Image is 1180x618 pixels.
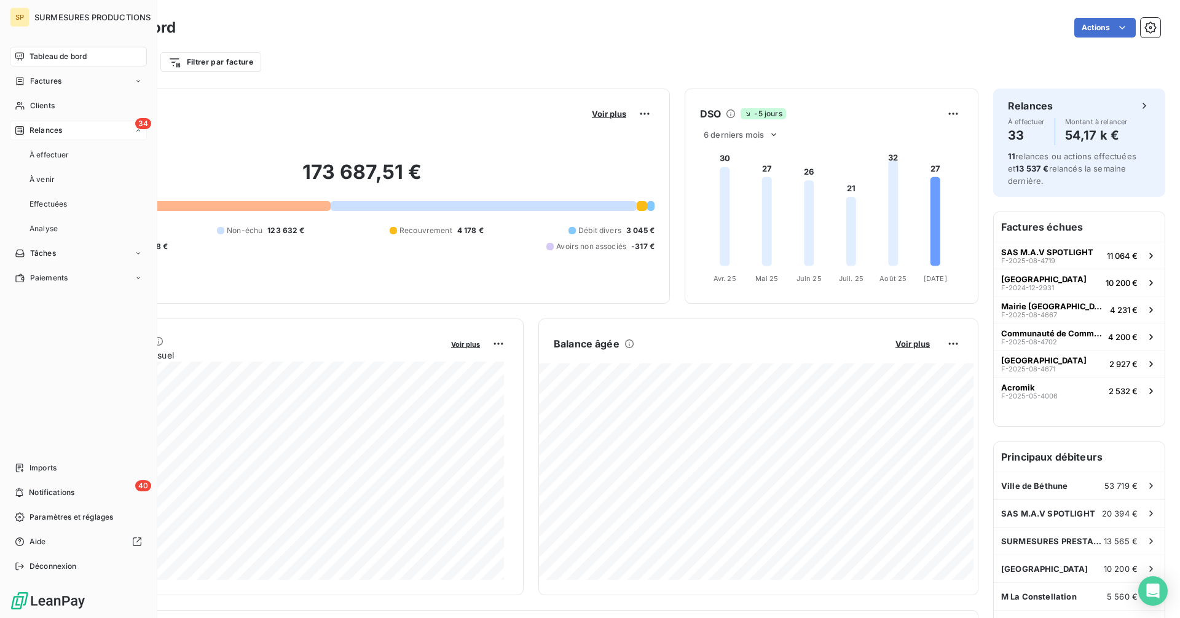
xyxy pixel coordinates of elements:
[30,272,68,283] span: Paiements
[1001,247,1093,257] span: SAS M.A.V SPOTLIGHT
[1001,592,1077,601] span: M La Constellation
[30,248,56,259] span: Tâches
[994,296,1165,323] button: Mairie [GEOGRAPHIC_DATA]F-2025-08-46674 231 €
[1107,251,1138,261] span: 11 064 €
[1109,359,1138,369] span: 2 927 €
[1001,509,1095,518] span: SAS M.A.V SPOTLIGHT
[994,323,1165,350] button: Communauté de Communes du [GEOGRAPHIC_DATA]F-2025-08-47024 200 €
[29,487,74,498] span: Notifications
[29,536,46,547] span: Aide
[1001,536,1104,546] span: SURMESURES PRESTATIONS
[879,274,907,283] tspan: Août 25
[1001,338,1057,346] span: F-2025-08-4702
[10,532,147,552] a: Aide
[30,100,55,111] span: Clients
[10,591,86,611] img: Logo LeanPay
[399,225,452,236] span: Recouvrement
[1104,481,1138,491] span: 53 719 €
[1138,576,1168,606] div: Open Intercom Messenger
[1065,118,1128,125] span: Montant à relancer
[29,174,55,185] span: À venir
[631,241,655,252] span: -317 €
[1106,278,1138,288] span: 10 200 €
[994,242,1165,269] button: SAS M.A.V SPOTLIGHTF-2025-08-471911 064 €
[1001,257,1055,264] span: F-2025-08-4719
[994,212,1165,242] h6: Factures échues
[1001,392,1058,400] span: F-2025-05-4006
[1001,365,1055,373] span: F-2025-08-4671
[29,462,57,473] span: Imports
[556,241,626,252] span: Avoirs non associés
[994,350,1165,377] button: [GEOGRAPHIC_DATA]F-2025-08-46712 927 €
[1102,509,1138,518] span: 20 394 €
[29,149,69,160] span: À effectuer
[741,108,785,119] span: -5 jours
[839,274,863,283] tspan: Juil. 25
[267,225,304,236] span: 123 632 €
[135,118,151,129] span: 34
[1001,274,1087,284] span: [GEOGRAPHIC_DATA]
[796,274,822,283] tspan: Juin 25
[1001,311,1057,319] span: F-2025-08-4667
[29,561,77,572] span: Déconnexion
[704,130,764,140] span: 6 derniers mois
[69,349,442,362] span: Chiffre d'affaires mensuel
[994,377,1165,404] button: AcromikF-2025-05-40062 532 €
[700,106,721,121] h6: DSO
[451,340,480,349] span: Voir plus
[1008,118,1045,125] span: À effectuer
[1001,284,1054,291] span: F-2024-12-2931
[30,76,61,87] span: Factures
[69,160,655,197] h2: 173 687,51 €
[1001,382,1035,392] span: Acromik
[29,51,87,62] span: Tableau de bord
[10,7,29,27] div: SP
[1108,332,1138,342] span: 4 200 €
[554,336,619,351] h6: Balance âgée
[29,223,58,234] span: Analyse
[1001,355,1087,365] span: [GEOGRAPHIC_DATA]
[160,52,261,72] button: Filtrer par facture
[994,269,1165,296] button: [GEOGRAPHIC_DATA]F-2024-12-293110 200 €
[1008,125,1045,145] h4: 33
[1008,151,1015,161] span: 11
[755,274,778,283] tspan: Mai 25
[892,338,934,349] button: Voir plus
[895,339,930,349] span: Voir plus
[578,225,621,236] span: Débit divers
[34,12,151,22] span: SURMESURES PRODUCTIONS
[1015,164,1048,173] span: 13 537 €
[227,225,262,236] span: Non-échu
[29,512,113,523] span: Paramètres et réglages
[924,274,947,283] tspan: [DATE]
[447,338,484,349] button: Voir plus
[1008,98,1053,113] h6: Relances
[457,225,484,236] span: 4 178 €
[1104,564,1138,574] span: 10 200 €
[1110,305,1138,315] span: 4 231 €
[994,442,1165,472] h6: Principaux débiteurs
[1001,301,1105,311] span: Mairie [GEOGRAPHIC_DATA]
[626,225,655,236] span: 3 045 €
[1008,151,1136,186] span: relances ou actions effectuées et relancés la semaine dernière.
[1104,536,1138,546] span: 13 565 €
[1074,18,1136,38] button: Actions
[714,274,736,283] tspan: Avr. 25
[1109,386,1138,396] span: 2 532 €
[1065,125,1128,145] h4: 54,17 k €
[1107,592,1138,601] span: 5 560 €
[29,125,62,136] span: Relances
[29,199,68,210] span: Effectuées
[135,480,151,491] span: 40
[1001,481,1068,491] span: Ville de Béthune
[588,108,630,119] button: Voir plus
[1001,328,1103,338] span: Communauté de Communes du [GEOGRAPHIC_DATA]
[1001,564,1088,574] span: [GEOGRAPHIC_DATA]
[592,109,626,119] span: Voir plus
